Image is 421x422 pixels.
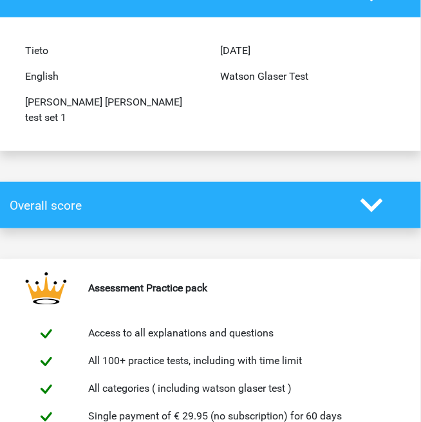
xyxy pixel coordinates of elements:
[15,69,210,84] div: English
[210,69,406,84] div: Watson Glaser Test
[15,43,210,59] div: Tieto
[210,43,406,59] div: [DATE]
[15,95,210,125] div: [PERSON_NAME] [PERSON_NAME] test set 1
[10,198,341,213] h4: Overall score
